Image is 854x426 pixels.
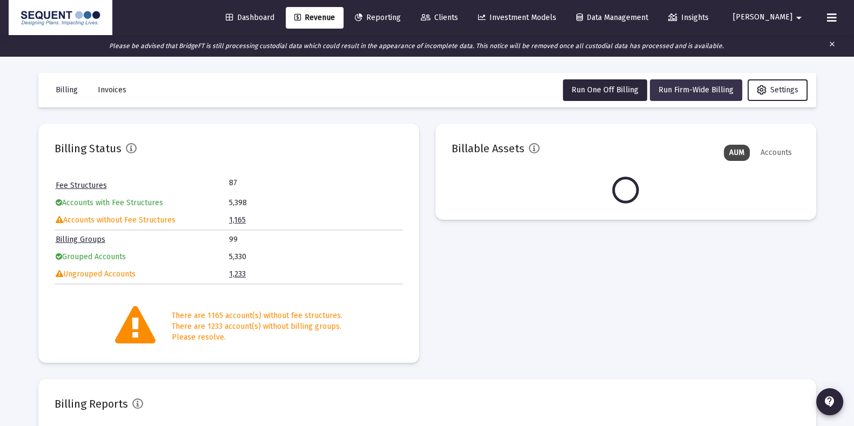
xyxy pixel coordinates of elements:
[478,13,556,22] span: Investment Models
[56,85,78,94] span: Billing
[56,195,228,211] td: Accounts with Fee Structures
[563,79,647,101] button: Run One Off Billing
[823,395,836,408] mat-icon: contact_support
[229,249,402,265] td: 5,330
[226,13,274,22] span: Dashboard
[17,7,104,29] img: Dashboard
[576,13,648,22] span: Data Management
[229,215,246,225] a: 1,165
[217,7,283,29] a: Dashboard
[98,85,126,94] span: Invoices
[89,79,135,101] button: Invoices
[294,13,335,22] span: Revenue
[172,332,342,343] div: Please resolve.
[660,7,717,29] a: Insights
[668,13,709,22] span: Insights
[724,145,750,161] div: AUM
[792,7,805,29] mat-icon: arrow_drop_down
[748,79,808,101] button: Settings
[56,266,228,282] td: Ungrouped Accounts
[47,79,86,101] button: Billing
[229,232,402,248] td: 99
[412,7,467,29] a: Clients
[650,79,742,101] button: Run Firm-Wide Billing
[568,7,657,29] a: Data Management
[172,321,342,332] div: There are 1233 account(s) without billing groups.
[229,195,402,211] td: 5,398
[469,7,565,29] a: Investment Models
[56,235,105,244] a: Billing Groups
[355,13,401,22] span: Reporting
[571,85,638,94] span: Run One Off Billing
[56,181,107,190] a: Fee Structures
[658,85,734,94] span: Run Firm-Wide Billing
[56,249,228,265] td: Grouped Accounts
[229,178,315,188] td: 87
[755,145,797,161] div: Accounts
[421,13,458,22] span: Clients
[828,38,836,54] mat-icon: clear
[56,212,228,228] td: Accounts without Fee Structures
[55,140,122,157] h2: Billing Status
[346,7,409,29] a: Reporting
[172,310,342,321] div: There are 1165 account(s) without fee structures.
[109,42,724,50] i: Please be advised that BridgeFT is still processing custodial data which could result in the appe...
[55,395,128,413] h2: Billing Reports
[733,13,792,22] span: [PERSON_NAME]
[452,140,524,157] h2: Billable Assets
[229,269,246,279] a: 1,233
[757,85,798,94] span: Settings
[720,6,818,28] button: [PERSON_NAME]
[286,7,344,29] a: Revenue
